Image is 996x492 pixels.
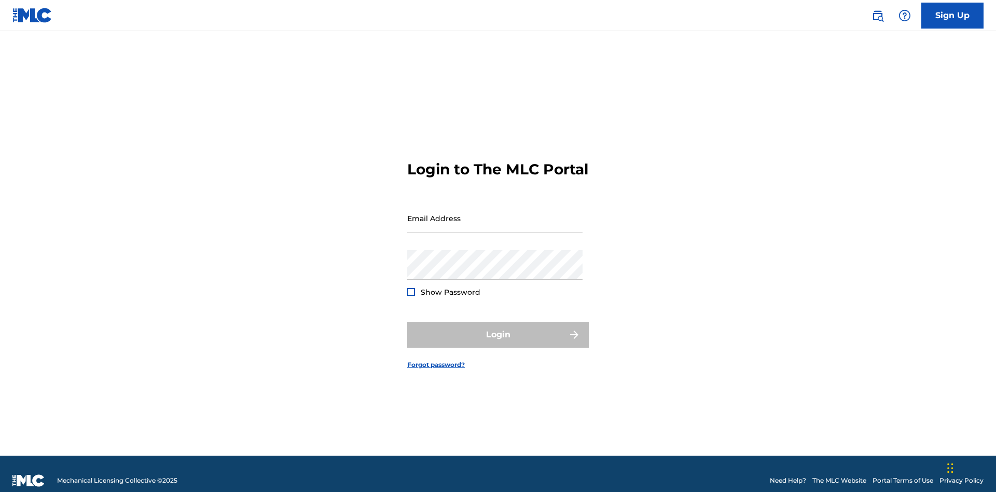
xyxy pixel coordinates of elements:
[873,476,933,485] a: Portal Terms of Use
[57,476,177,485] span: Mechanical Licensing Collective © 2025
[12,8,52,23] img: MLC Logo
[939,476,984,485] a: Privacy Policy
[867,5,888,26] a: Public Search
[770,476,806,485] a: Need Help?
[944,442,996,492] iframe: Chat Widget
[812,476,866,485] a: The MLC Website
[872,9,884,22] img: search
[921,3,984,29] a: Sign Up
[947,453,953,484] div: Drag
[12,474,45,487] img: logo
[407,160,588,179] h3: Login to The MLC Portal
[407,360,465,370] a: Forgot password?
[421,288,480,297] span: Show Password
[894,5,915,26] div: Help
[898,9,911,22] img: help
